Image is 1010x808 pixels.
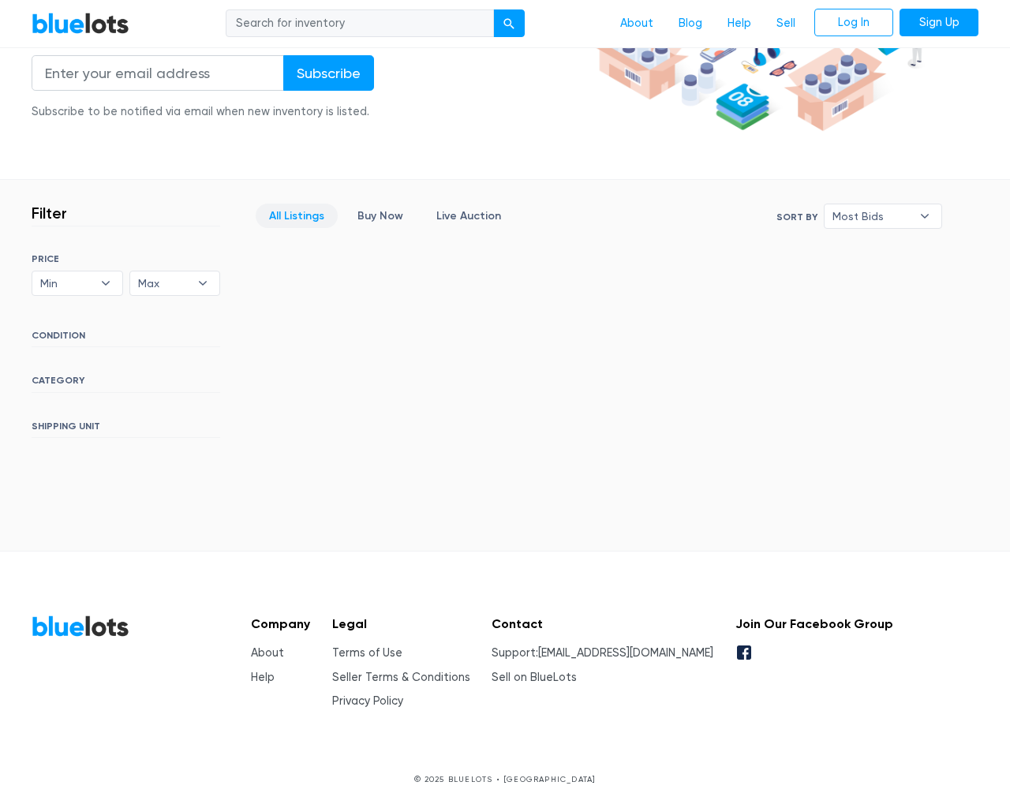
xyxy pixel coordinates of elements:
b: ▾ [186,271,219,295]
a: Blog [666,9,715,39]
span: Min [40,271,92,295]
a: All Listings [256,204,338,228]
a: Privacy Policy [332,694,403,708]
a: Help [251,671,275,684]
h3: Filter [32,204,67,223]
span: Max [138,271,190,295]
a: Help [715,9,764,39]
a: Live Auction [423,204,514,228]
a: BlueLots [32,12,129,35]
label: Sort By [776,210,817,224]
a: Log In [814,9,893,37]
a: BlueLots [32,615,129,638]
a: [EMAIL_ADDRESS][DOMAIN_NAME] [538,646,713,660]
h5: Contact [492,616,713,631]
a: Buy Now [344,204,417,228]
h5: Company [251,616,310,631]
b: ▾ [908,204,941,228]
a: About [608,9,666,39]
input: Search for inventory [226,9,494,38]
p: © 2025 BLUELOTS • [GEOGRAPHIC_DATA] [32,773,978,785]
div: Subscribe to be notified via email when new inventory is listed. [32,103,374,121]
a: Terms of Use [332,646,402,660]
a: Sign Up [900,9,978,37]
h6: SHIPPING UNIT [32,421,220,438]
input: Enter your email address [32,55,284,91]
li: Support: [492,645,713,662]
h6: CATEGORY [32,375,220,392]
a: Seller Terms & Conditions [332,671,470,684]
span: Most Bids [832,204,911,228]
b: ▾ [89,271,122,295]
h5: Legal [332,616,470,631]
a: Sell [764,9,808,39]
a: About [251,646,284,660]
h6: CONDITION [32,330,220,347]
input: Subscribe [283,55,374,91]
h5: Join Our Facebook Group [735,616,893,631]
h6: PRICE [32,253,220,264]
a: Sell on BlueLots [492,671,577,684]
